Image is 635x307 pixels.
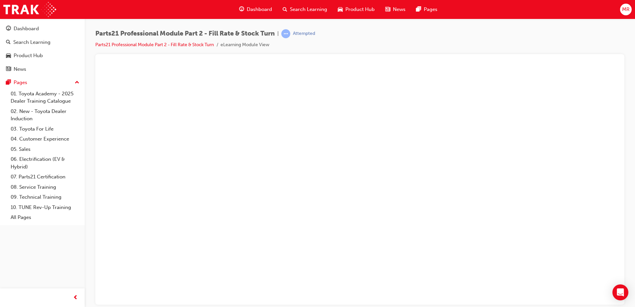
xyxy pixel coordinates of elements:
[14,79,27,86] div: Pages
[385,5,390,14] span: news-icon
[277,3,332,16] a: search-iconSearch Learning
[277,30,279,38] span: |
[411,3,443,16] a: pages-iconPages
[6,80,11,86] span: pages-icon
[8,134,82,144] a: 04. Customer Experience
[8,182,82,192] a: 08. Service Training
[8,124,82,134] a: 03. Toyota For Life
[290,6,327,13] span: Search Learning
[247,6,272,13] span: Dashboard
[14,25,39,33] div: Dashboard
[612,284,628,300] div: Open Intercom Messenger
[8,154,82,172] a: 06. Electrification (EV & Hybrid)
[13,39,50,46] div: Search Learning
[3,36,82,49] a: Search Learning
[8,212,82,223] a: All Pages
[345,6,375,13] span: Product Hub
[6,26,11,32] span: guage-icon
[73,294,78,302] span: prev-icon
[8,192,82,202] a: 09. Technical Training
[95,30,275,38] span: Parts21 Professional Module Part 2 - Fill Rate & Stock Turn
[6,66,11,72] span: news-icon
[3,2,56,17] img: Trak
[221,41,269,49] li: eLearning Module View
[6,53,11,59] span: car-icon
[3,21,82,76] button: DashboardSearch LearningProduct HubNews
[281,29,290,38] span: learningRecordVerb_ATTEMPT-icon
[3,76,82,89] button: Pages
[338,5,343,14] span: car-icon
[3,23,82,35] a: Dashboard
[620,4,632,15] button: MR
[332,3,380,16] a: car-iconProduct Hub
[3,50,82,62] a: Product Hub
[8,144,82,154] a: 05. Sales
[283,5,287,14] span: search-icon
[8,89,82,106] a: 01. Toyota Academy - 2025 Dealer Training Catalogue
[239,5,244,14] span: guage-icon
[8,202,82,213] a: 10. TUNE Rev-Up Training
[75,78,79,87] span: up-icon
[424,6,437,13] span: Pages
[416,5,421,14] span: pages-icon
[3,63,82,75] a: News
[234,3,277,16] a: guage-iconDashboard
[14,65,26,73] div: News
[380,3,411,16] a: news-iconNews
[622,6,630,13] span: MR
[14,52,43,59] div: Product Hub
[95,42,214,48] a: Parts21 Professional Module Part 2 - Fill Rate & Stock Turn
[6,40,11,46] span: search-icon
[393,6,406,13] span: News
[293,31,315,37] div: Attempted
[8,172,82,182] a: 07. Parts21 Certification
[8,106,82,124] a: 02. New - Toyota Dealer Induction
